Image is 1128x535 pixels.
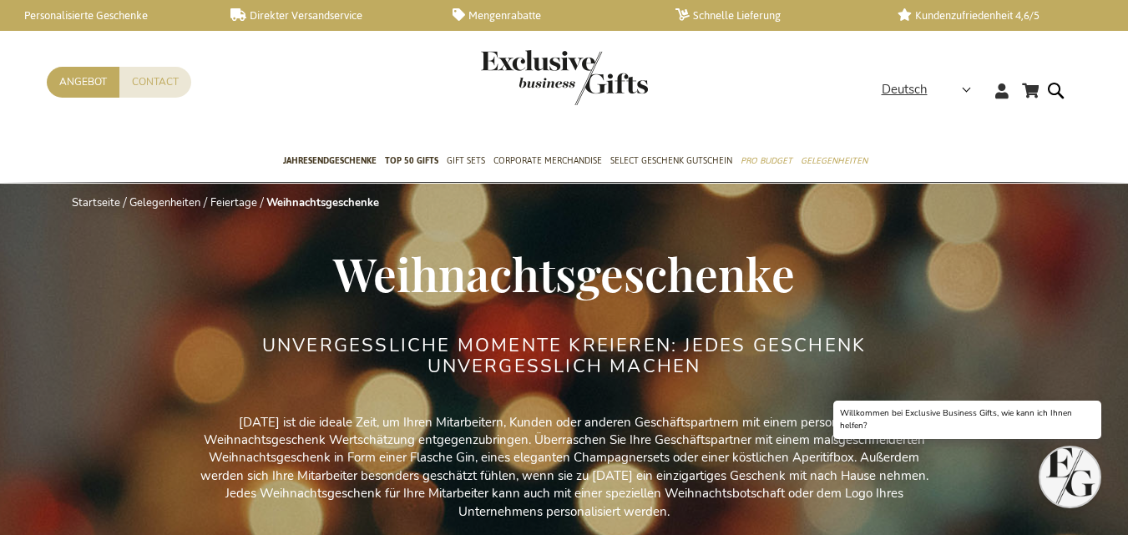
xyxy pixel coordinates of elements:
[898,8,1093,23] a: Kundenzufriedenheit 4,6/5
[481,50,564,105] a: store logo
[210,195,257,210] a: Feiertage
[481,50,648,105] img: Exclusive Business gifts logo
[741,141,792,183] a: Pro Budget
[801,152,867,169] span: Gelegenheiten
[741,152,792,169] span: Pro Budget
[72,195,120,210] a: Startseite
[230,8,426,23] a: Direkter Versandservice
[675,8,871,23] a: Schnelle Lieferung
[189,414,940,522] p: [DATE] ist die ideale Zeit, um Ihren Mitarbeitern, Kunden oder anderen Geschäftspartnern mit eine...
[119,67,191,98] a: Contact
[801,141,867,183] a: Gelegenheiten
[385,152,438,169] span: TOP 50 Gifts
[129,195,200,210] a: Gelegenheiten
[385,141,438,183] a: TOP 50 Gifts
[447,152,485,169] span: Gift Sets
[882,80,928,99] span: Deutsch
[333,242,795,304] span: Weihnachtsgeschenke
[47,67,119,98] a: Angebot
[493,141,602,183] a: Corporate Merchandise
[493,152,602,169] span: Corporate Merchandise
[251,336,878,376] h2: UNVERGESSLICHE MOMENTE KREIEREN: JEDES GESCHENK UNVERGESSLICH MACHEN
[283,141,377,183] a: Jahresendgeschenke
[8,8,204,23] a: Personalisierte Geschenke
[610,141,732,183] a: Select Geschenk Gutschein
[610,152,732,169] span: Select Geschenk Gutschein
[283,152,377,169] span: Jahresendgeschenke
[266,195,379,210] strong: Weihnachtsgeschenke
[447,141,485,183] a: Gift Sets
[453,8,648,23] a: Mengenrabatte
